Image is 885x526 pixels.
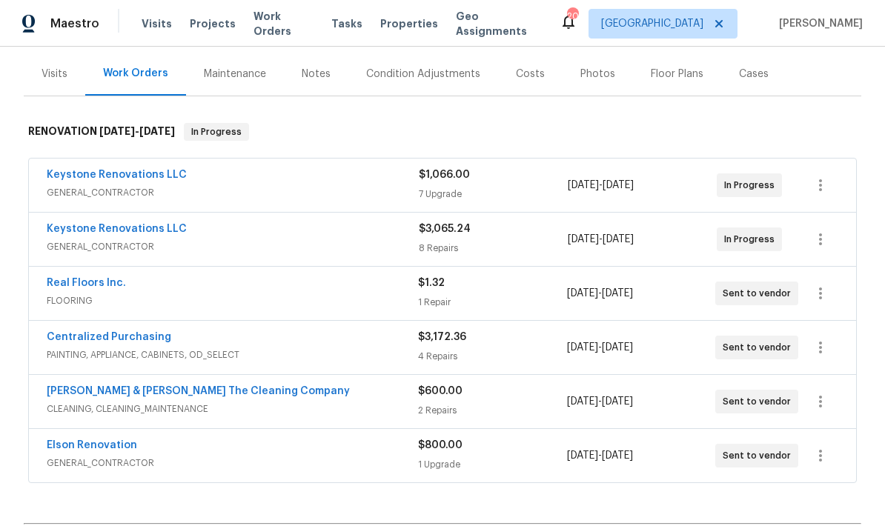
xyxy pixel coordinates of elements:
span: Geo Assignments [456,9,542,39]
span: $3,065.24 [419,224,471,234]
span: In Progress [724,232,780,247]
div: 20 [567,9,577,24]
a: Elson Renovation [47,440,137,450]
a: Centralized Purchasing [47,332,171,342]
div: Costs [516,67,545,81]
span: [GEOGRAPHIC_DATA] [601,16,703,31]
span: [DATE] [568,180,599,190]
div: 1 Upgrade [418,457,566,472]
div: Work Orders [103,66,168,81]
div: Notes [302,67,331,81]
span: In Progress [724,178,780,193]
span: - [567,394,633,409]
div: RENOVATION [DATE]-[DATE]In Progress [24,108,861,156]
h6: RENOVATION [28,123,175,141]
div: 8 Repairs [419,241,568,256]
span: - [568,232,634,247]
span: [DATE] [602,450,633,461]
span: [DATE] [567,450,598,461]
span: Properties [380,16,438,31]
span: [DATE] [139,126,175,136]
span: Sent to vendor [723,448,797,463]
span: Sent to vendor [723,286,797,301]
a: [PERSON_NAME] & [PERSON_NAME] The Cleaning Company [47,386,350,396]
span: - [567,286,633,301]
span: [DATE] [603,234,634,244]
span: - [99,126,175,136]
span: Tasks [331,19,362,29]
span: Projects [190,16,236,31]
span: - [567,340,633,355]
span: [DATE] [602,342,633,353]
div: 4 Repairs [418,349,566,364]
div: Maintenance [204,67,266,81]
span: [DATE] [567,396,598,407]
span: [DATE] [567,288,598,299]
span: [DATE] [602,288,633,299]
span: [PERSON_NAME] [773,16,863,31]
span: GENERAL_CONTRACTOR [47,456,418,470]
div: Photos [580,67,615,81]
span: [DATE] [568,234,599,244]
span: PAINTING, APPLIANCE, CABINETS, OD_SELECT [47,347,418,362]
a: Keystone Renovations LLC [47,224,187,234]
div: 7 Upgrade [419,187,568,202]
span: Sent to vendor [723,340,797,355]
span: GENERAL_CONTRACTOR [47,185,419,200]
span: $800.00 [418,440,463,450]
span: [DATE] [99,126,135,136]
span: - [567,448,633,463]
span: $600.00 [418,386,463,396]
span: [DATE] [567,342,598,353]
span: [DATE] [602,396,633,407]
div: Condition Adjustments [366,67,480,81]
div: Cases [739,67,769,81]
span: Maestro [50,16,99,31]
div: 1 Repair [418,295,566,310]
span: GENERAL_CONTRACTOR [47,239,419,254]
span: Work Orders [253,9,314,39]
span: In Progress [185,124,248,139]
span: Sent to vendor [723,394,797,409]
a: Keystone Renovations LLC [47,170,187,180]
span: $1.32 [418,278,445,288]
span: $1,066.00 [419,170,470,180]
div: 2 Repairs [418,403,566,418]
span: Visits [142,16,172,31]
span: - [568,178,634,193]
span: FLOORING [47,293,418,308]
span: CLEANING, CLEANING_MAINTENANCE [47,402,418,416]
span: $3,172.36 [418,332,466,342]
div: Floor Plans [651,67,703,81]
a: Real Floors Inc. [47,278,126,288]
div: Visits [42,67,67,81]
span: [DATE] [603,180,634,190]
